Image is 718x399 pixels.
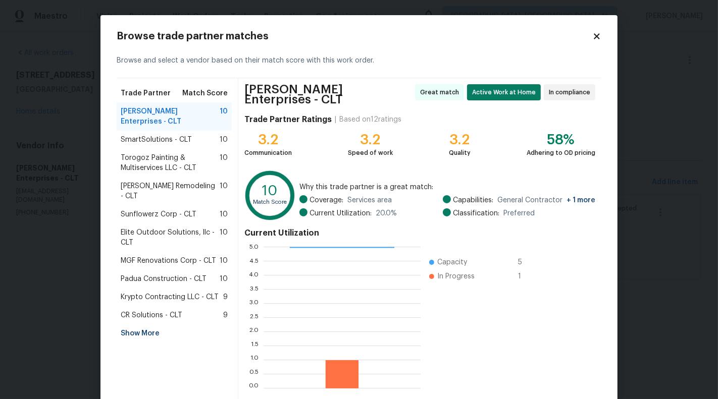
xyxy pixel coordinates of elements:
div: Speed of work [348,148,393,158]
text: 10 [262,184,278,198]
span: 9 [223,310,228,320]
span: Services area [347,195,392,205]
span: Match Score [182,88,228,98]
span: General Contractor [497,195,595,205]
div: Communication [244,148,292,158]
span: 20.0 % [376,208,397,218]
span: Why this trade partner is a great match: [299,182,595,192]
text: 2.5 [250,315,259,321]
span: [PERSON_NAME] Enterprises - CLT [244,84,412,104]
span: Padua Construction - CLT [121,274,207,284]
div: 3.2 [348,135,393,145]
div: Browse and select a vendor based on their match score with this work order. [117,43,601,78]
div: 58% [527,135,595,145]
text: 0.0 [249,385,259,391]
span: Great match [420,87,463,97]
span: 10 [220,106,228,127]
span: SmartSolutions - CLT [121,135,192,145]
text: 1.5 [251,343,259,349]
span: 10 [220,135,228,145]
span: Capacity [437,257,467,267]
div: Adhering to OD pricing [527,148,595,158]
div: | [332,115,339,125]
span: [PERSON_NAME] Enterprises - CLT [121,106,220,127]
span: + 1 more [567,197,595,204]
span: 10 [220,256,228,266]
span: Torogoz Painting & Multiservices LLC - CLT [121,153,220,173]
span: Sunflowerz Corp - CLT [121,209,196,219]
span: Current Utilization: [310,208,372,218]
span: In Progress [437,271,475,281]
div: Show More [117,324,232,343]
span: 10 [220,181,228,201]
span: Preferred [503,208,535,218]
span: Active Work at Home [472,87,540,97]
text: 1.0 [250,357,259,363]
h4: Current Utilization [244,228,595,238]
span: In compliance [549,87,594,97]
span: 10 [220,153,228,173]
span: Krypto Contracting LLC - CLT [121,292,219,302]
span: 10 [220,227,228,248]
span: Capabilities: [453,195,493,205]
text: 2.0 [249,329,259,335]
div: Based on 12 ratings [339,115,401,125]
span: Classification: [453,208,499,218]
span: 10 [220,274,228,284]
h4: Trade Partner Ratings [244,115,332,125]
span: 10 [220,209,228,219]
span: Elite Outdoor Solutions, llc - CLT [121,227,220,248]
span: 9 [223,292,228,302]
text: 5.0 [249,244,259,250]
text: 4.0 [249,272,259,278]
span: 1 [518,271,534,281]
div: Quality [449,148,471,158]
div: 3.2 [449,135,471,145]
text: 0.5 [249,371,259,377]
span: Trade Partner [121,88,171,98]
h2: Browse trade partner matches [117,31,592,41]
text: 3.5 [250,287,259,293]
text: 3.0 [249,301,259,307]
span: MGF Renovations Corp - CLT [121,256,216,266]
div: 3.2 [244,135,292,145]
span: CR Solutions - CLT [121,310,182,320]
text: 4.5 [249,258,259,264]
span: Coverage: [310,195,343,205]
span: 5 [518,257,534,267]
text: Match Score [253,199,287,205]
span: [PERSON_NAME] Remodeling - CLT [121,181,220,201]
